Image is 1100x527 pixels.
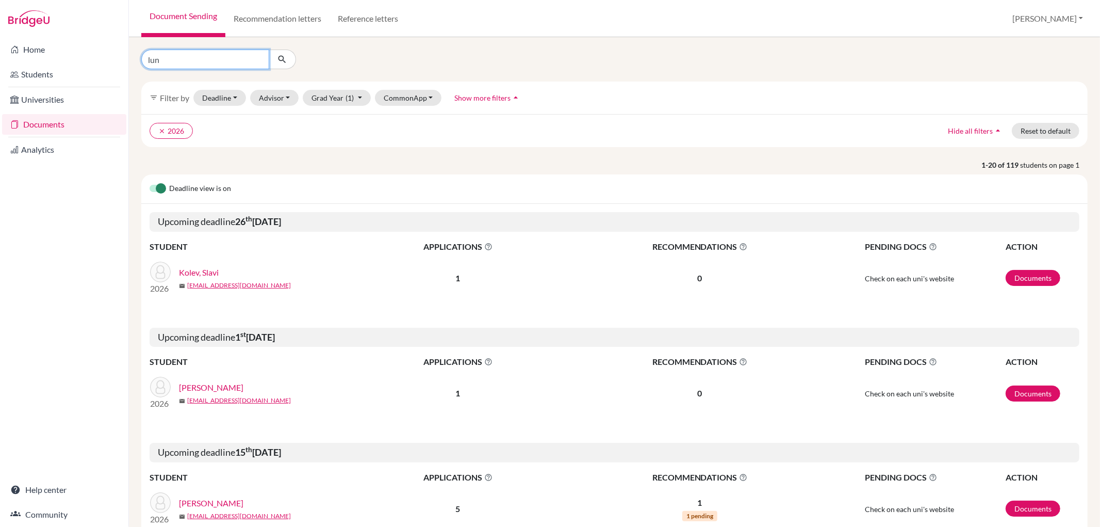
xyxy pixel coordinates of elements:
a: Home [2,39,126,60]
sup: th [245,445,252,454]
span: Check on each uni's website [865,274,954,283]
a: [EMAIL_ADDRESS][DOMAIN_NAME] [187,396,291,405]
th: ACTION [1005,355,1079,369]
th: ACTION [1005,240,1079,253]
a: Universities [2,89,126,110]
input: Find student by name... [141,50,269,69]
sup: th [245,215,252,223]
span: APPLICATIONS [356,356,559,368]
img: Bridge-U [8,10,50,27]
a: Documents [1006,386,1060,402]
span: (1) [346,93,354,102]
p: 0 [560,387,840,400]
p: 2026 [150,397,171,410]
i: arrow_drop_up [993,125,1003,136]
span: APPLICATIONS [356,241,559,253]
span: APPLICATIONS [356,471,559,484]
a: Community [2,504,126,525]
i: clear [158,127,166,135]
p: 1 [560,497,840,509]
span: mail [179,283,185,289]
button: Deadline [193,90,246,106]
button: Reset to default [1012,123,1079,139]
a: [EMAIL_ADDRESS][DOMAIN_NAME] [187,281,291,290]
a: Students [2,64,126,85]
button: CommonApp [375,90,442,106]
th: STUDENT [150,355,356,369]
a: Analytics [2,139,126,160]
span: PENDING DOCS [865,356,1005,368]
th: ACTION [1005,471,1079,484]
sup: st [240,330,246,339]
a: Documents [1006,270,1060,286]
th: STUDENT [150,471,356,484]
a: [EMAIL_ADDRESS][DOMAIN_NAME] [187,512,291,521]
span: Hide all filters [948,126,993,135]
span: Check on each uni's website [865,505,954,514]
a: Help center [2,480,126,500]
p: 2026 [150,513,171,525]
p: 2026 [150,282,171,295]
img: Kolev, Slavi [150,262,171,282]
span: RECOMMENDATIONS [560,241,840,253]
span: Check on each uni's website [865,389,954,398]
span: students on page 1 [1020,159,1088,170]
span: Filter by [160,93,189,103]
i: arrow_drop_up [511,92,521,103]
a: [PERSON_NAME] [179,497,243,509]
img: Averbakh, David [150,492,171,513]
b: 5 [455,504,460,514]
button: Hide all filtersarrow_drop_up [939,123,1012,139]
h5: Upcoming deadline [150,443,1079,462]
b: 1 [455,273,460,283]
button: [PERSON_NAME] [1008,9,1088,28]
button: Show more filtersarrow_drop_up [446,90,530,106]
img: Choubey, Sneha [150,377,171,397]
strong: 1-20 of 119 [981,159,1020,170]
a: Documents [2,114,126,135]
b: 15 [DATE] [235,446,281,458]
span: RECOMMENDATIONS [560,356,840,368]
span: mail [179,514,185,520]
span: PENDING DOCS [865,471,1005,484]
span: RECOMMENDATIONS [560,471,840,484]
b: 1 [DATE] [235,331,275,343]
span: mail [179,398,185,404]
span: 1 pending [682,511,717,521]
span: Deadline view is on [169,183,231,195]
b: 1 [455,388,460,398]
span: PENDING DOCS [865,241,1005,253]
p: 0 [560,272,840,284]
button: Advisor [250,90,299,106]
a: [PERSON_NAME] [179,381,243,394]
a: Kolev, Slavi [179,266,219,279]
th: STUDENT [150,240,356,253]
a: Documents [1006,501,1060,517]
button: clear2026 [150,123,193,139]
button: Grad Year(1) [303,90,371,106]
h5: Upcoming deadline [150,328,1079,347]
span: Show more filters [454,93,511,102]
h5: Upcoming deadline [150,212,1079,232]
i: filter_list [150,93,158,102]
b: 26 [DATE] [235,216,281,227]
